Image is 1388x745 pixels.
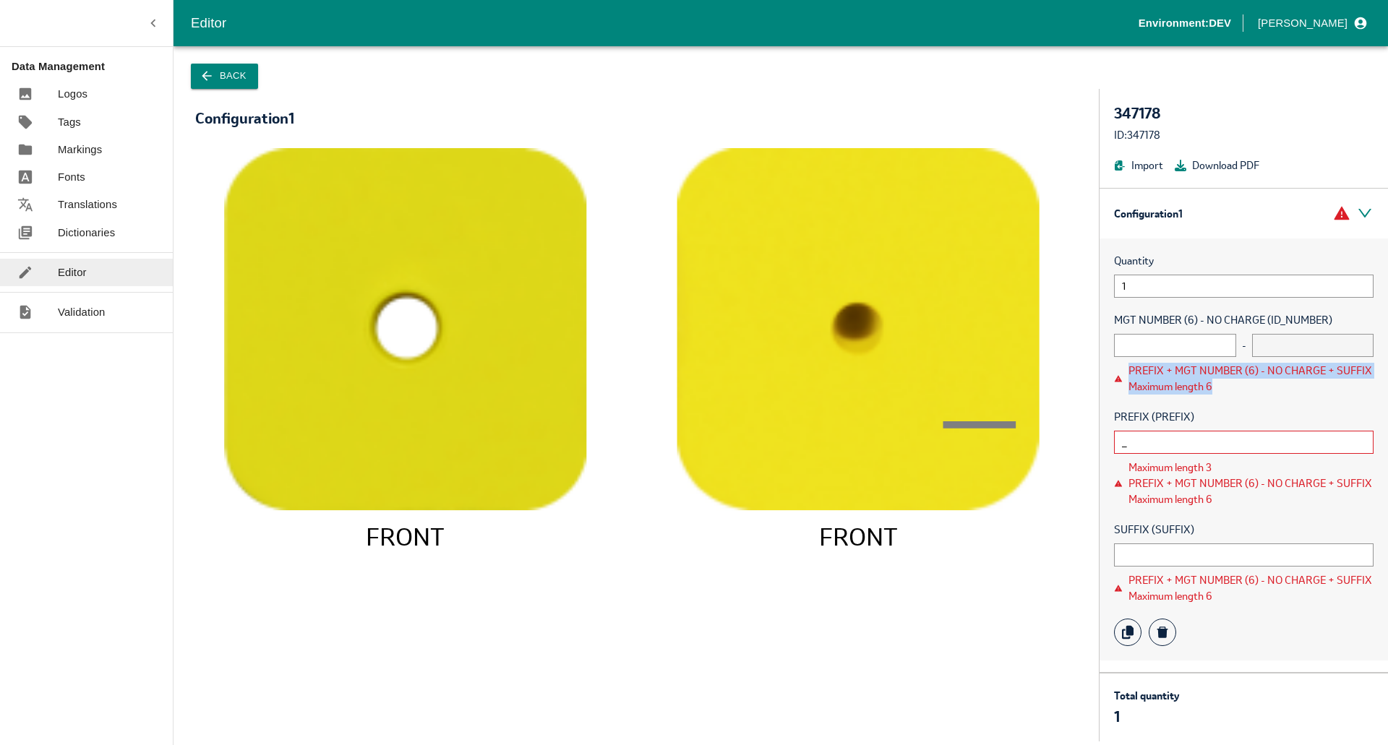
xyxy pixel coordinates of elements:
[1128,572,1374,604] div: PREFIX + MGT NUMBER (6) - NO CHARGE + SUFFIX Maximum length 6
[1114,522,1374,538] span: SUFFIX (SUFFIX)
[58,169,85,185] p: Fonts
[1114,127,1374,143] div: ID: 347178
[1258,15,1348,31] p: [PERSON_NAME]
[366,520,445,552] tspan: FRONT
[1114,707,1179,727] p: 1
[1100,189,1388,238] div: Configuration 1
[58,114,81,130] p: Tags
[1114,158,1163,173] button: Import
[1128,475,1374,507] div: PREFIX + MGT NUMBER (6) - NO CHARGE + SUFFIX Maximum length 6
[58,86,87,102] p: Logos
[58,304,106,320] p: Validation
[1139,15,1231,31] p: Environment: DEV
[191,12,1139,34] div: Editor
[1114,312,1374,328] span: MGT NUMBER (6) - NO CHARGE (ID_NUMBER)
[1114,253,1374,269] span: Quantity
[1128,363,1374,395] div: PREFIX + MGT NUMBER (6) - NO CHARGE + SUFFIX Maximum length 6
[819,520,898,552] tspan: FRONT
[1252,11,1371,35] button: profile
[191,64,258,89] button: Back
[1114,103,1374,124] div: 347178
[58,142,102,158] p: Markings
[1175,158,1259,173] button: Download PDF
[12,59,173,74] p: Data Management
[943,218,1016,456] tspan: _
[58,264,87,280] p: Editor
[58,225,115,241] p: Dictionaries
[195,111,294,126] div: Configuration 1
[58,197,117,212] p: Translations
[1114,409,1374,425] span: PREFIX (PREFIX)
[1242,337,1246,353] span: -
[1128,460,1374,475] div: Maximum length 3
[1114,688,1179,704] p: Total quantity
